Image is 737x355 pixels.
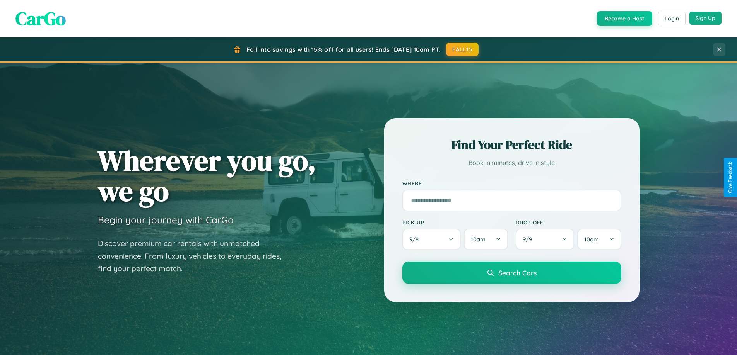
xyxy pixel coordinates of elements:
label: Drop-off [516,219,621,226]
span: 10am [471,236,486,243]
button: 10am [464,229,508,250]
span: Fall into savings with 15% off for all users! Ends [DATE] 10am PT. [246,46,440,53]
span: 9 / 9 [523,236,536,243]
span: 10am [584,236,599,243]
h2: Find Your Perfect Ride [402,136,621,153]
div: Give Feedback [728,162,733,193]
button: 10am [577,229,621,250]
h1: Wherever you go, we go [98,145,316,206]
button: Become a Host [597,11,652,26]
button: 9/9 [516,229,575,250]
button: Login [658,12,686,25]
span: CarGo [15,6,66,31]
label: Pick-up [402,219,508,226]
button: Sign Up [689,12,722,25]
button: FALL15 [446,43,479,56]
h3: Begin your journey with CarGo [98,214,234,226]
span: 9 / 8 [409,236,422,243]
p: Discover premium car rentals with unmatched convenience. From luxury vehicles to everyday rides, ... [98,237,291,275]
p: Book in minutes, drive in style [402,157,621,168]
span: Search Cars [498,268,537,277]
button: 9/8 [402,229,461,250]
label: Where [402,180,621,187]
button: Search Cars [402,262,621,284]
